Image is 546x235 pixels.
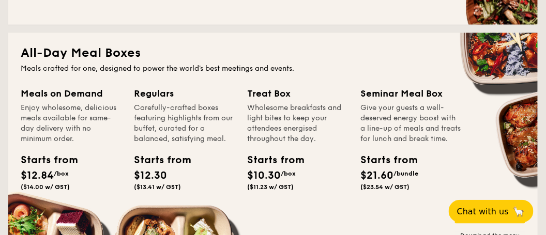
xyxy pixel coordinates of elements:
[247,170,281,182] span: $10.30
[360,184,410,191] span: ($23.54 w/ GST)
[21,103,122,145] div: Enjoy wholesome, delicious meals available for same-day delivery with no minimum order.
[21,170,54,182] span: $12.84
[21,45,525,62] h2: All-Day Meal Boxes
[247,103,348,145] div: Wholesome breakfasts and light bites to keep your attendees energised throughout the day.
[360,170,393,182] span: $21.60
[21,87,122,101] div: Meals on Demand
[134,153,180,168] div: Starts from
[281,170,296,178] span: /box
[54,170,69,178] span: /box
[21,184,70,191] span: ($14.00 w/ GST)
[360,87,461,101] div: Seminar Meal Box
[134,103,235,145] div: Carefully-crafted boxes featuring highlights from our buffet, curated for a balanced, satisfying ...
[247,184,294,191] span: ($11.23 w/ GST)
[247,153,294,168] div: Starts from
[449,200,534,223] button: Chat with us🦙
[21,153,67,168] div: Starts from
[360,153,407,168] div: Starts from
[134,170,167,182] span: $12.30
[513,206,525,217] span: 🦙
[457,207,509,216] span: Chat with us
[360,103,461,145] div: Give your guests a well-deserved energy boost with a line-up of meals and treats for lunch and br...
[247,87,348,101] div: Treat Box
[21,64,525,74] div: Meals crafted for one, designed to power the world's best meetings and events.
[134,184,181,191] span: ($13.41 w/ GST)
[455,201,525,224] div: Order now
[134,87,235,101] div: Regulars
[393,170,418,178] span: /bundle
